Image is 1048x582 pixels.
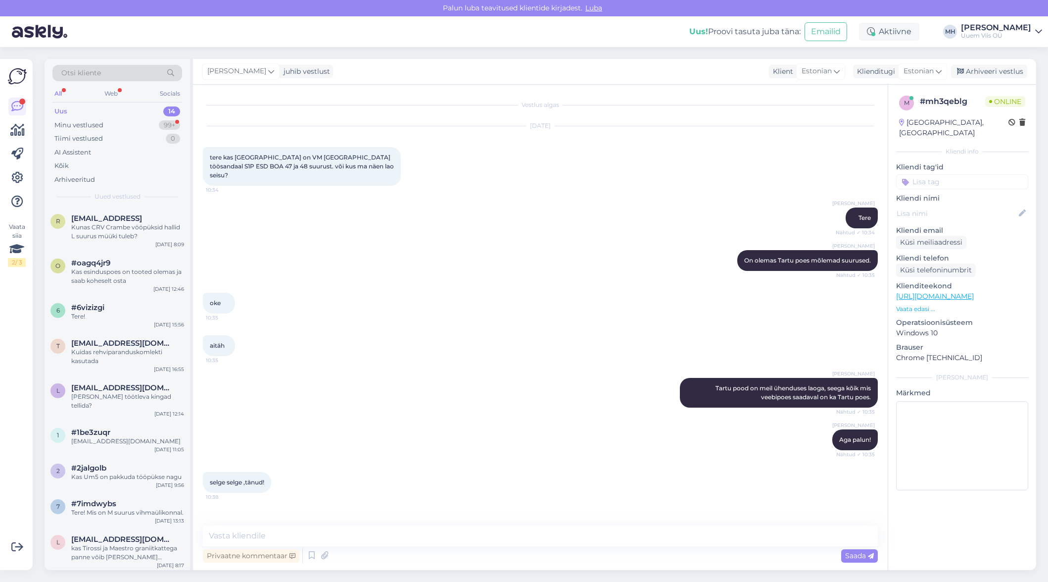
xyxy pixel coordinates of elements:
[155,241,184,248] div: [DATE] 8:09
[71,348,184,366] div: Kuidas rehviparanduskomlekti kasutada
[896,353,1028,363] p: Chrome [TECHNICAL_ID]
[8,67,27,86] img: Askly Logo
[904,66,934,77] span: Estonian
[8,222,26,267] div: Vaata siia
[61,68,101,78] span: Otsi kliente
[56,342,60,350] span: t
[56,503,60,510] span: 7
[203,121,878,130] div: [DATE]
[71,214,142,223] span: raimpz0@gmail.gom
[839,436,871,443] span: Aga palun!
[897,208,1017,219] input: Lisa nimi
[95,192,141,201] span: Uued vestlused
[71,259,110,267] span: #oagq4jr9
[203,549,299,563] div: Privaatne kommentaar
[210,342,225,349] span: aitäh
[805,22,847,41] button: Emailid
[896,147,1028,156] div: Kliendi info
[203,101,878,109] div: Vestlus algas
[961,24,1031,32] div: [PERSON_NAME]
[54,175,95,185] div: Arhiveeritud
[56,538,60,546] span: l
[54,134,103,144] div: Tiimi vestlused
[951,65,1027,78] div: Arhiveeri vestlus
[71,267,184,285] div: Kas esinduspoes on tooted olemas ja saab koheselt osta
[57,431,59,439] span: 1
[71,499,116,508] span: #7imdwybs
[154,321,184,328] div: [DATE] 15:56
[715,384,872,401] span: Tartu pood on meil ühenduses laoga, seega kõik mis veebipoes saadaval on ka Tartu poes.
[836,229,875,236] span: Nähtud ✓ 10:34
[206,186,243,194] span: 10:34
[71,544,184,562] div: kas Tirossi ja Maestro graniitkattega panne võib [PERSON_NAME] nõudepesumasinas?
[8,258,26,267] div: 2 / 3
[71,428,110,437] span: #1be3zuqr
[896,342,1028,353] p: Brauser
[71,464,106,473] span: #2jalgolb
[54,120,103,130] div: Minu vestlused
[56,467,60,475] span: 2
[154,410,184,418] div: [DATE] 12:14
[210,299,221,307] span: oke
[858,214,871,221] span: Tere
[896,174,1028,189] input: Lisa tag
[896,388,1028,398] p: Märkmed
[56,307,60,314] span: 6
[832,422,875,429] span: [PERSON_NAME]
[769,66,793,77] div: Klient
[206,493,243,501] span: 10:38
[280,66,330,77] div: juhib vestlust
[71,392,184,410] div: [PERSON_NAME] töötleva kingad tellida?
[896,317,1028,328] p: Operatsioonisüsteem
[207,66,266,77] span: [PERSON_NAME]
[71,473,184,481] div: Kas Um5 on pakkuda tööpükse nagu
[71,223,184,241] div: Kunas CRV Crambe vööpüksid hallid L suurus müüki tuleb?
[54,161,69,171] div: Kõik
[845,551,874,560] span: Saada
[689,26,801,38] div: Proovi tasuta juba täna:
[836,451,875,458] span: Nähtud ✓ 10:35
[71,437,184,446] div: [EMAIL_ADDRESS][DOMAIN_NAME]
[896,328,1028,338] p: Windows 10
[896,281,1028,291] p: Klienditeekond
[71,383,174,392] span: londiste26@gmail.com
[896,225,1028,236] p: Kliendi email
[52,87,64,100] div: All
[71,535,174,544] span: liisa.eesmaa@gmail.com
[836,271,875,279] span: Nähtud ✓ 10:35
[210,154,395,179] span: tere kas [GEOGRAPHIC_DATA] on VM [GEOGRAPHIC_DATA] töösandaal S1P ESD BOA 47 ja 48 suurust. või k...
[582,3,605,12] span: Luba
[961,32,1031,40] div: Uuem Viis OÜ
[154,446,184,453] div: [DATE] 11:05
[56,387,60,394] span: l
[896,253,1028,264] p: Kliendi telefon
[961,24,1042,40] a: [PERSON_NAME]Uuem Viis OÜ
[896,193,1028,204] p: Kliendi nimi
[206,357,243,364] span: 10:35
[896,264,976,277] div: Küsi telefoninumbrit
[55,262,60,269] span: o
[154,366,184,373] div: [DATE] 16:55
[71,303,104,312] span: #6vizizgi
[899,117,1008,138] div: [GEOGRAPHIC_DATA], [GEOGRAPHIC_DATA]
[157,562,184,569] div: [DATE] 8:17
[896,292,974,301] a: [URL][DOMAIN_NAME]
[896,162,1028,172] p: Kliendi tag'id
[56,217,60,225] span: r
[166,134,180,144] div: 0
[206,314,243,321] span: 10:35
[832,242,875,250] span: [PERSON_NAME]
[802,66,832,77] span: Estonian
[71,312,184,321] div: Tere!
[832,370,875,377] span: [PERSON_NAME]
[896,373,1028,382] div: [PERSON_NAME]
[54,106,67,116] div: Uus
[904,99,909,106] span: m
[159,120,180,130] div: 99+
[836,408,875,416] span: Nähtud ✓ 10:35
[158,87,182,100] div: Socials
[102,87,120,100] div: Web
[210,478,264,486] span: selge selge ,tänud!
[689,27,708,36] b: Uus!
[155,517,184,525] div: [DATE] 13:13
